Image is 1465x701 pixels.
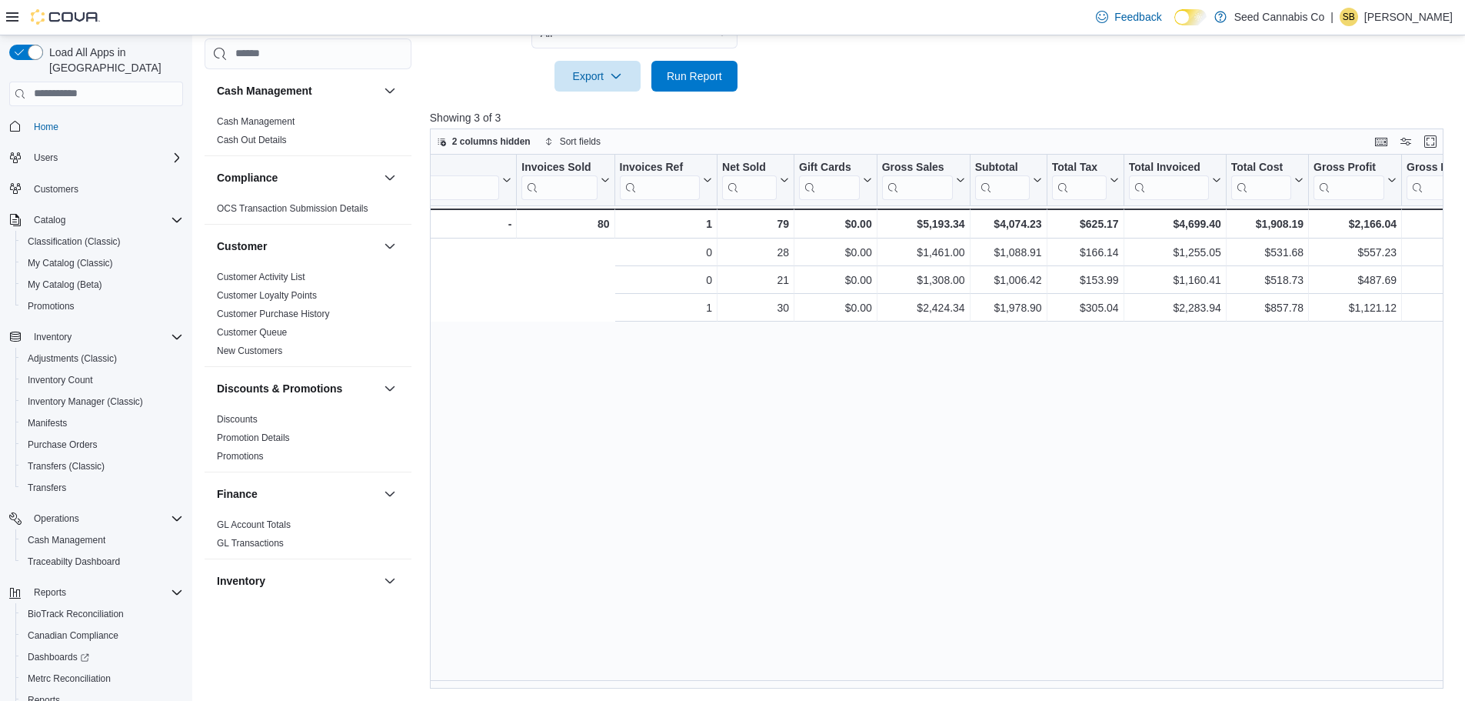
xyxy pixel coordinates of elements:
[22,436,104,454] a: Purchase Orders
[217,135,287,145] a: Cash Out Details
[22,254,183,272] span: My Catalog (Classic)
[28,179,183,199] span: Customers
[22,297,183,315] span: Promotions
[28,629,118,642] span: Canadian Compliance
[560,135,601,148] span: Sort fields
[1231,215,1304,233] div: $1,908.19
[15,603,189,625] button: BioTrack Reconciliation
[431,132,537,151] button: 2 columns hidden
[217,239,378,254] button: Customer
[28,235,121,248] span: Classification (Classic)
[22,371,99,389] a: Inventory Count
[15,295,189,317] button: Promotions
[1314,215,1397,233] div: $2,166.04
[15,456,189,477] button: Transfers (Classic)
[22,669,183,688] span: Metrc Reconciliation
[15,529,189,551] button: Cash Management
[22,552,183,571] span: Traceabilty Dashboard
[28,583,183,602] span: Reports
[22,479,183,497] span: Transfers
[15,369,189,391] button: Inventory Count
[15,391,189,412] button: Inventory Manager (Classic)
[521,215,609,233] div: 80
[22,669,117,688] a: Metrc Reconciliation
[28,509,85,528] button: Operations
[205,410,411,472] div: Discounts & Promotions
[28,534,105,546] span: Cash Management
[217,486,378,502] button: Finance
[381,485,399,503] button: Finance
[34,512,79,525] span: Operations
[15,668,189,689] button: Metrc Reconciliation
[15,274,189,295] button: My Catalog (Beta)
[1234,8,1325,26] p: Seed Cannabis Co
[881,215,964,233] div: $5,193.34
[217,272,305,282] a: Customer Activity List
[34,586,66,599] span: Reports
[217,116,295,127] a: Cash Management
[1128,215,1220,233] div: $4,699.40
[22,531,112,549] a: Cash Management
[22,254,119,272] a: My Catalog (Classic)
[28,211,72,229] button: Catalog
[22,232,127,251] a: Classification (Classic)
[406,215,511,233] div: -
[1397,132,1415,151] button: Display options
[799,215,872,233] div: $0.00
[15,625,189,646] button: Canadian Compliance
[217,327,287,338] a: Customer Queue
[1330,8,1333,26] p: |
[28,460,105,472] span: Transfers (Classic)
[538,132,607,151] button: Sort fields
[381,237,399,255] button: Customer
[34,121,58,133] span: Home
[1364,8,1453,26] p: [PERSON_NAME]
[217,309,330,319] a: Customer Purchase History
[34,183,78,195] span: Customers
[217,432,290,443] a: Promotion Details
[28,300,75,312] span: Promotions
[217,451,264,462] a: Promotions
[34,331,72,343] span: Inventory
[22,479,72,497] a: Transfers
[3,178,189,200] button: Customers
[22,605,183,623] span: BioTrack Reconciliation
[217,271,305,283] span: Customer Activity List
[22,605,130,623] a: BioTrack Reconciliation
[217,519,291,530] a: GL Account Totals
[3,115,189,138] button: Home
[22,349,183,368] span: Adjustments (Classic)
[651,61,737,92] button: Run Report
[22,552,126,571] a: Traceabilty Dashboard
[34,152,58,164] span: Users
[28,257,113,269] span: My Catalog (Classic)
[381,82,399,100] button: Cash Management
[217,450,264,462] span: Promotions
[205,268,411,366] div: Customer
[1421,132,1440,151] button: Enter fullscreen
[15,412,189,434] button: Manifests
[28,673,111,685] span: Metrc Reconciliation
[217,486,258,502] h3: Finance
[3,582,189,603] button: Reports
[1051,215,1118,233] div: $625.17
[28,608,124,620] span: BioTrack Reconciliation
[28,279,102,291] span: My Catalog (Beta)
[217,326,287,339] span: Customer Queue
[28,509,183,528] span: Operations
[667,68,722,84] span: Run Report
[22,648,95,666] a: Dashboards
[15,551,189,572] button: Traceabilty Dashboard
[22,297,81,315] a: Promotions
[22,626,125,645] a: Canadian Compliance
[15,348,189,369] button: Adjustments (Classic)
[217,83,312,98] h3: Cash Management
[217,308,330,320] span: Customer Purchase History
[217,203,368,214] a: OCS Transaction Submission Details
[217,134,287,146] span: Cash Out Details
[28,583,72,602] button: Reports
[28,117,183,136] span: Home
[22,392,183,411] span: Inventory Manager (Classic)
[1343,8,1355,26] span: SB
